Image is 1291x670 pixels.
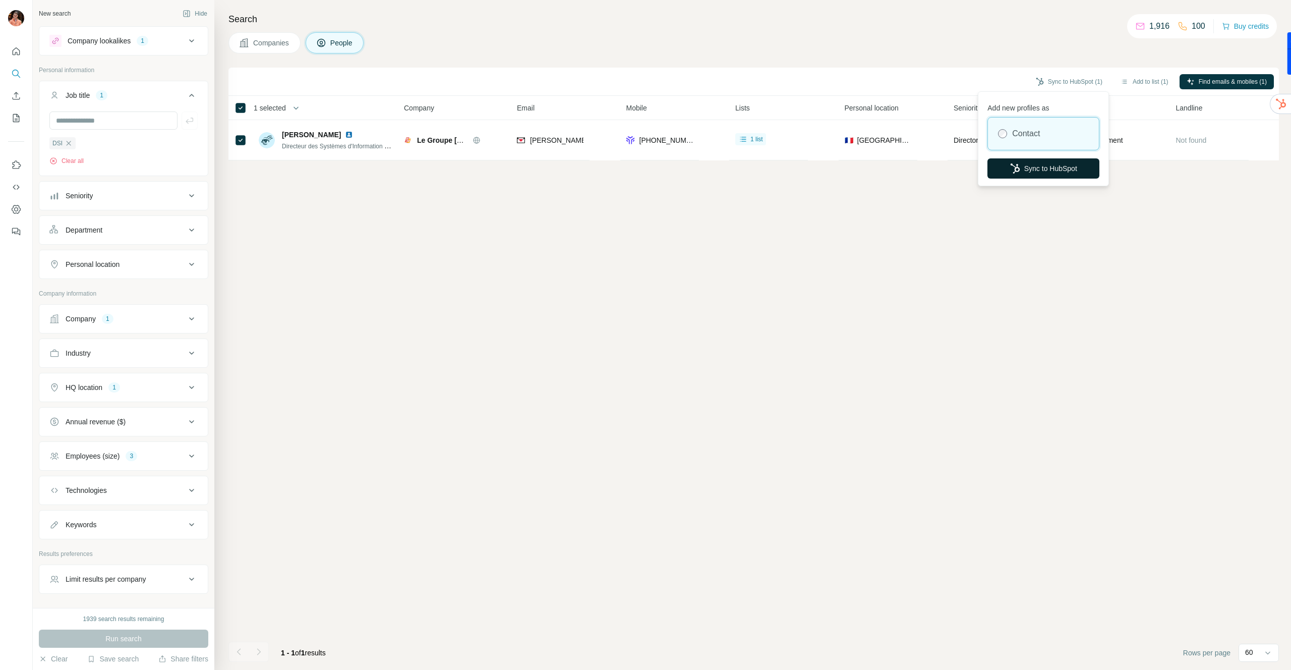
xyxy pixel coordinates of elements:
[39,549,208,559] p: Results preferences
[39,478,208,502] button: Technologies
[639,136,703,144] span: [PHONE_NUMBER]
[282,130,341,140] span: [PERSON_NAME]
[987,158,1099,179] button: Sync to HubSpot
[39,184,208,208] button: Seniority
[228,12,1279,26] h4: Search
[259,132,275,148] img: Avatar
[8,109,24,127] button: My lists
[39,9,71,18] div: New search
[39,341,208,365] button: Industry
[253,38,290,48] span: Companies
[987,99,1099,113] p: Add new profiles as
[1029,74,1109,89] button: Sync to HubSpot (1)
[404,103,434,113] span: Company
[39,375,208,400] button: HQ location1
[39,29,208,53] button: Company lookalikes1
[158,654,208,664] button: Share filters
[517,103,535,113] span: Email
[1192,20,1205,32] p: 100
[175,6,214,21] button: Hide
[750,135,763,144] span: 1 list
[8,200,24,218] button: Dashboard
[68,36,131,46] div: Company lookalikes
[281,649,326,657] span: results
[39,83,208,111] button: Job title1
[1012,128,1040,140] label: Contact
[857,135,911,145] span: [GEOGRAPHIC_DATA]
[39,66,208,75] p: Personal information
[52,139,63,148] span: DSI
[8,222,24,241] button: Feedback
[39,410,208,434] button: Annual revenue ($)
[1183,648,1230,658] span: Rows per page
[254,103,286,113] span: 1 selected
[66,417,126,427] div: Annual revenue ($)
[83,615,164,624] div: 1939 search results remaining
[8,42,24,61] button: Quick start
[735,103,750,113] span: Lists
[8,65,24,83] button: Search
[1176,103,1203,113] span: Landline
[87,654,139,664] button: Save search
[281,649,295,657] span: 1 - 1
[66,314,96,324] div: Company
[1180,74,1274,89] button: Find emails & mobiles (1)
[66,348,91,358] div: Industry
[1245,647,1253,657] p: 60
[39,513,208,537] button: Keywords
[66,485,107,495] div: Technologies
[66,382,102,393] div: HQ location
[954,136,978,144] span: Director
[330,38,354,48] span: People
[39,252,208,276] button: Personal location
[1199,77,1267,86] span: Find emails & mobiles (1)
[66,520,96,530] div: Keywords
[8,156,24,174] button: Use Surfe on LinkedIn
[39,654,68,664] button: Clear
[108,383,120,392] div: 1
[517,135,525,145] img: provider findymail logo
[845,103,899,113] span: Personal location
[39,307,208,331] button: Company1
[66,451,120,461] div: Employees (size)
[1113,74,1176,89] button: Add to list (1)
[66,259,120,269] div: Personal location
[66,90,90,100] div: Job title
[39,444,208,468] button: Employees (size)3
[8,10,24,26] img: Avatar
[96,91,107,100] div: 1
[39,218,208,242] button: Department
[102,314,113,323] div: 1
[66,574,146,584] div: Limit results per company
[1149,20,1169,32] p: 1,916
[66,191,93,201] div: Seniority
[126,452,137,461] div: 3
[8,87,24,105] button: Enrich CSV
[404,136,412,144] img: Logo of Le Groupe ROGER MARTIN
[845,135,853,145] span: 🇫🇷
[301,649,305,657] span: 1
[295,649,301,657] span: of
[8,178,24,196] button: Use Surfe API
[954,103,981,113] span: Seniority
[417,136,513,144] span: Le Groupe [PERSON_NAME]
[345,131,353,139] img: LinkedIn logo
[1222,19,1269,33] button: Buy credits
[626,103,647,113] span: Mobile
[530,136,708,144] span: [PERSON_NAME][EMAIL_ADDRESS][DOMAIN_NAME]
[1176,136,1207,144] span: Not found
[282,142,398,150] span: Directeur des Systèmes d'Information (DSI)
[39,289,208,298] p: Company information
[49,156,84,165] button: Clear all
[66,225,102,235] div: Department
[626,135,634,145] img: provider forager logo
[39,567,208,591] button: Limit results per company
[137,36,148,45] div: 1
